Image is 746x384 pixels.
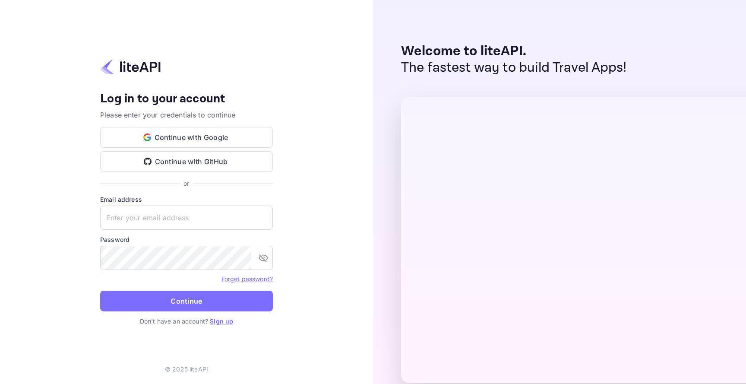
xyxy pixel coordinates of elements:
a: Forget password? [221,275,273,282]
input: Enter your email address [100,206,273,230]
p: Please enter your credentials to continue [100,110,273,120]
a: Sign up [210,317,233,325]
p: The fastest way to build Travel Apps! [401,60,627,76]
button: Continue [100,291,273,311]
label: Email address [100,195,273,204]
p: © 2025 liteAPI [165,365,208,374]
p: or [183,179,189,188]
img: liteapi [100,58,161,75]
button: Continue with GitHub [100,151,273,172]
label: Password [100,235,273,244]
p: Don't have an account? [100,317,273,326]
a: Forget password? [221,274,273,283]
button: toggle password visibility [255,249,272,267]
h4: Log in to your account [100,92,273,107]
p: Welcome to liteAPI. [401,43,627,60]
button: Continue with Google [100,127,273,148]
